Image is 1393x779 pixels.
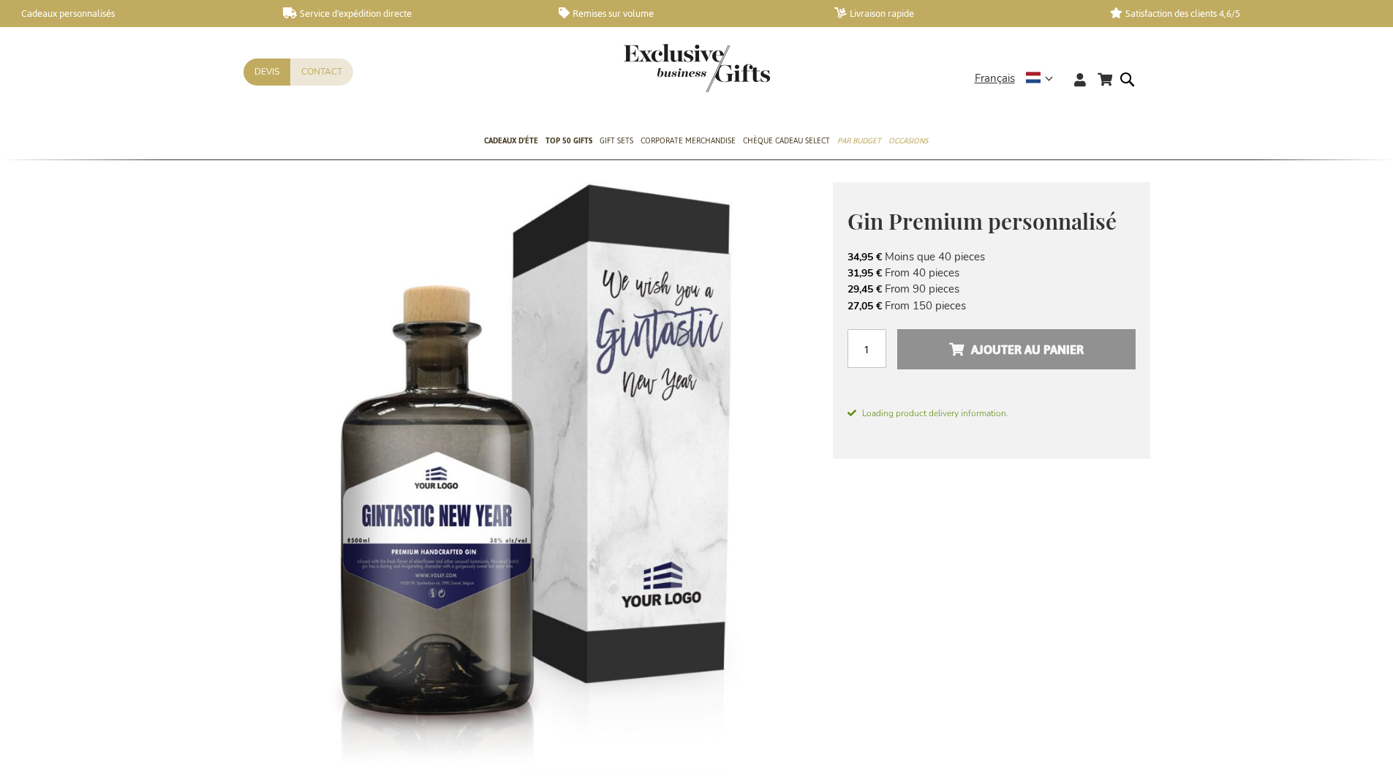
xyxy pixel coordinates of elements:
span: TOP 50 Gifts [546,133,592,148]
a: store logo [624,44,697,92]
a: TOP 50 Gifts [546,124,592,160]
a: Par budget [837,124,881,160]
a: Service d'expédition directe [283,7,535,20]
a: Gift Sets [600,124,633,160]
li: From 40 pieces [847,265,1136,281]
span: 29,45 € [847,282,882,296]
a: Devis [244,59,290,86]
span: Corporate Merchandise [641,133,736,148]
a: Corporate Merchandise [641,124,736,160]
a: Occasions [888,124,928,160]
li: From 90 pieces [847,281,1136,297]
a: Livraison rapide [834,7,1087,20]
a: Cadeaux personnalisés [7,7,260,20]
span: Occasions [888,133,928,148]
li: From 150 pieces [847,298,1136,314]
span: Gift Sets [600,133,633,148]
span: Par budget [837,133,881,148]
input: Qté [847,329,886,368]
span: Loading product delivery information. [847,407,1136,420]
img: Gepersonaliseerde Premium Gin [244,182,833,772]
img: Exclusive Business gifts logo [624,44,770,92]
span: 34,95 € [847,250,882,264]
a: Remises sur volume [559,7,811,20]
a: Cadeaux D'Éte [484,124,538,160]
span: Français [975,70,1015,87]
span: Gin Premium personnalisé [847,206,1117,236]
span: Chèque Cadeau Select [743,133,830,148]
span: Cadeaux D'Éte [484,133,538,148]
a: Contact [290,59,353,86]
a: Satisfaction des clients 4,6/5 [1110,7,1362,20]
a: Chèque Cadeau Select [743,124,830,160]
span: 31,95 € [847,266,882,280]
span: 27,05 € [847,299,882,313]
li: Moins que 40 pieces [847,249,1136,265]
